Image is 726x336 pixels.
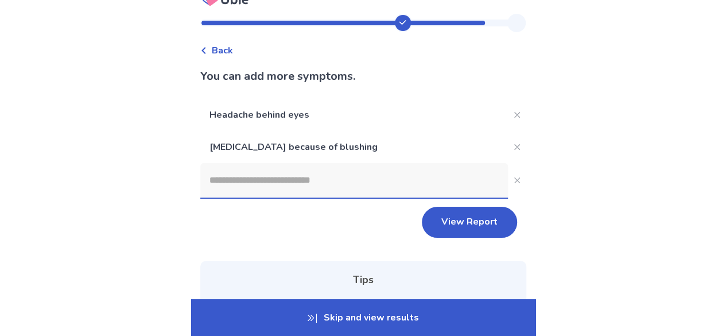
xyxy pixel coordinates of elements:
p: Skip and view results [191,299,535,336]
div: Tips [214,272,513,288]
button: Close [508,138,526,156]
span: Back [212,44,233,57]
p: [MEDICAL_DATA] because of blushing [200,131,508,163]
p: You can add more symptoms. [200,68,526,85]
button: View Report [422,207,517,238]
input: Close [200,163,508,198]
p: Headache behind eyes [200,99,508,131]
button: Close [508,106,526,124]
button: Close [508,171,526,190]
